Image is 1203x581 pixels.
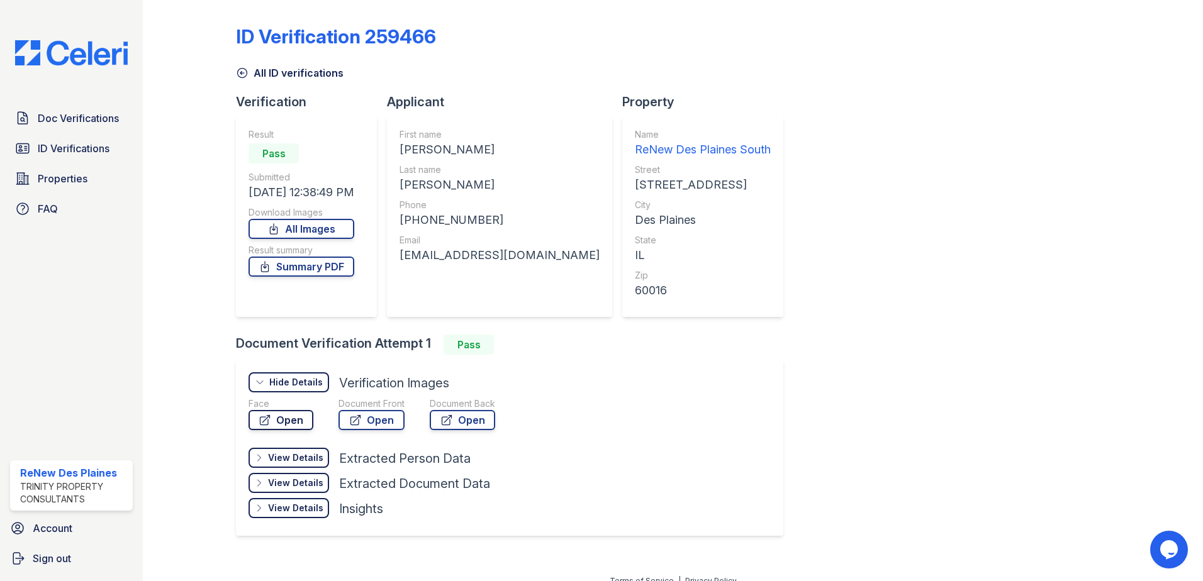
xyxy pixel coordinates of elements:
a: Open [249,410,313,430]
div: Extracted Document Data [339,475,490,492]
a: Name ReNew Des Plaines South [635,128,771,158]
div: [STREET_ADDRESS] [635,176,771,194]
div: Document Front [339,397,405,410]
div: Document Back [430,397,495,410]
a: Open [430,410,495,430]
div: Download Images [249,206,354,219]
span: Sign out [33,551,71,566]
div: Extracted Person Data [339,450,471,467]
div: View Details [268,477,323,489]
div: ReNew Des Plaines [20,465,128,480]
div: Insights [339,500,383,517]
div: View Details [268,451,323,464]
span: FAQ [38,201,58,216]
div: Hide Details [269,376,323,389]
a: ID Verifications [10,136,133,161]
div: State [635,234,771,246]
div: Verification [236,93,387,111]
div: Street [635,163,771,176]
a: All Images [249,219,354,239]
div: Des Plaines [635,211,771,229]
a: Open [339,410,405,430]
div: Result [249,128,354,141]
span: Account [33,521,72,536]
div: Last name [400,163,600,176]
a: FAQ [10,196,133,221]
div: Result summary [249,244,354,257]
div: [PERSON_NAME] [400,141,600,158]
div: Phone [400,199,600,211]
div: Pass [444,335,494,355]
div: Verification Images [339,374,449,392]
a: All ID verifications [236,65,344,80]
div: Applicant [387,93,622,111]
div: Property [622,93,793,111]
div: Name [635,128,771,141]
a: Summary PDF [249,257,354,277]
div: View Details [268,502,323,514]
div: [PERSON_NAME] [400,176,600,194]
span: Properties [38,171,87,186]
div: ReNew Des Plaines South [635,141,771,158]
div: Document Verification Attempt 1 [236,335,793,355]
div: [EMAIL_ADDRESS][DOMAIN_NAME] [400,246,600,264]
div: IL [635,246,771,264]
div: 60016 [635,282,771,299]
a: Properties [10,166,133,191]
div: [DATE] 12:38:49 PM [249,184,354,201]
img: CE_Logo_Blue-a8612792a0a2168367f1c8372b55b34899dd931a85d93a1a3d3e32e68fde9ad4.png [5,40,138,65]
div: Trinity Property Consultants [20,480,128,506]
span: Doc Verifications [38,111,119,126]
a: Sign out [5,546,138,571]
div: First name [400,128,600,141]
div: Submitted [249,171,354,184]
iframe: chat widget [1150,531,1190,568]
div: Zip [635,269,771,282]
div: Email [400,234,600,246]
div: Pass [249,143,299,163]
div: [PHONE_NUMBER] [400,211,600,229]
div: City [635,199,771,211]
span: ID Verifications [38,141,109,156]
div: ID Verification 259466 [236,25,436,48]
a: Doc Verifications [10,106,133,131]
div: Face [249,397,313,410]
a: Account [5,516,138,541]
